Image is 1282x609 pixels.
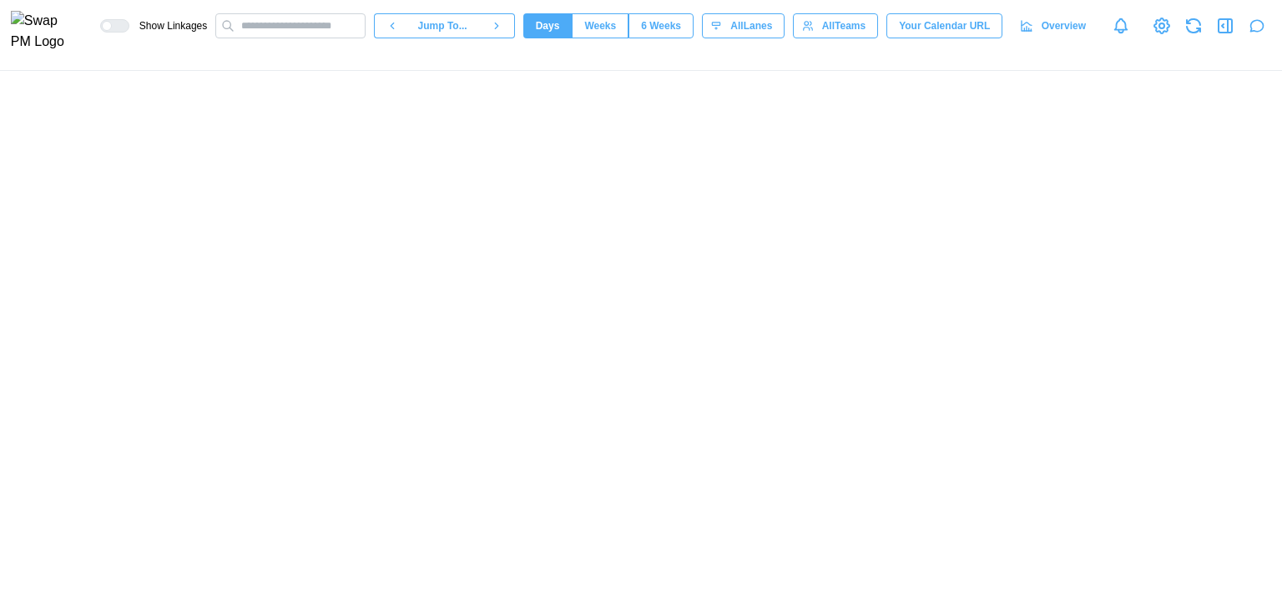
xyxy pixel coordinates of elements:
[899,14,990,38] span: Your Calendar URL
[1214,14,1237,38] button: Open Drawer
[1011,13,1098,38] a: Overview
[702,13,785,38] button: AllLanes
[523,13,573,38] button: Days
[11,11,78,53] img: Swap PM Logo
[886,13,1002,38] button: Your Calendar URL
[793,13,878,38] button: AllTeams
[822,14,866,38] span: All Teams
[641,14,681,38] span: 6 Weeks
[536,14,560,38] span: Days
[1107,12,1135,40] a: Notifications
[730,14,772,38] span: All Lanes
[628,13,694,38] button: 6 Weeks
[584,14,616,38] span: Weeks
[1182,14,1205,38] button: Refresh Grid
[1042,14,1086,38] span: Overview
[410,13,478,38] button: Jump To...
[1150,14,1173,38] a: View Project
[572,13,628,38] button: Weeks
[129,19,207,33] span: Show Linkages
[1245,14,1269,38] button: Open project assistant
[418,14,467,38] span: Jump To...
